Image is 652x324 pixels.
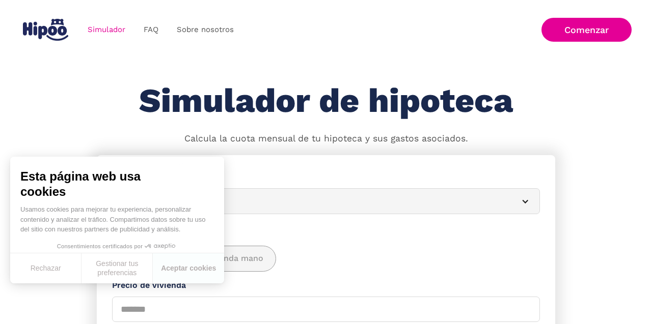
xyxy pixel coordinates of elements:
[139,82,513,120] h1: Simulador de hipoteca
[112,170,540,183] label: Ubicación de la vivienda
[112,279,540,292] label: Precio de vivienda
[184,132,468,145] p: Calcula la cuota mensual de tu hipoteca y sus gastos asociados.
[112,188,540,214] article: [GEOGRAPHIC_DATA]
[112,246,540,272] div: add_description_here
[134,20,168,40] a: FAQ
[20,15,70,45] a: home
[204,252,263,265] span: Segunda mano
[121,195,507,208] div: [GEOGRAPHIC_DATA]
[541,18,632,42] a: Comenzar
[168,20,243,40] a: Sobre nosotros
[112,223,540,235] label: Tipo de vivienda
[78,20,134,40] a: Simulador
